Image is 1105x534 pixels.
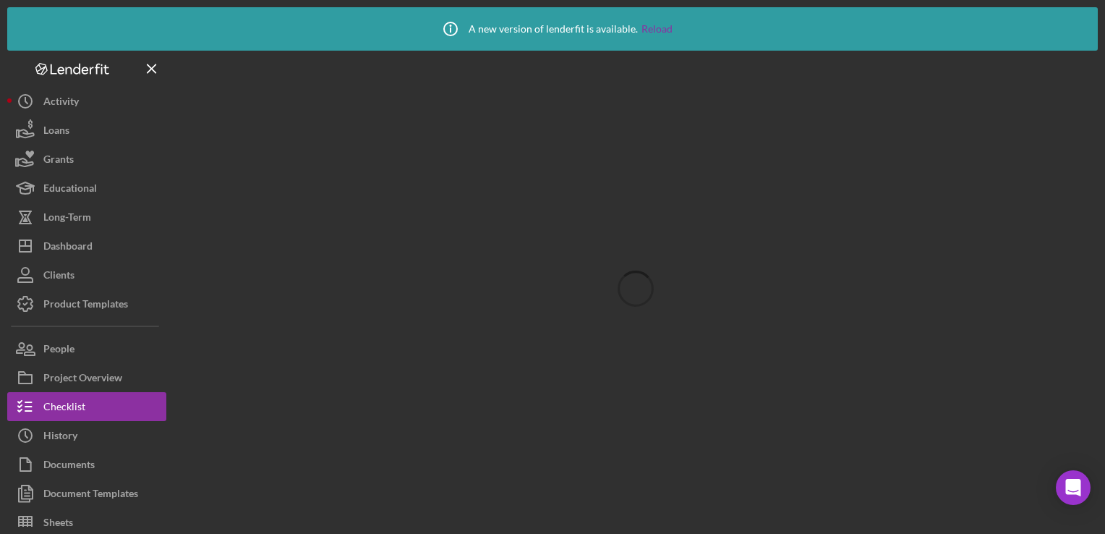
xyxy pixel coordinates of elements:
[43,145,74,177] div: Grants
[43,289,128,322] div: Product Templates
[1056,470,1091,505] div: Open Intercom Messenger
[43,203,91,235] div: Long-Term
[43,450,95,483] div: Documents
[43,116,69,148] div: Loans
[7,145,166,174] button: Grants
[7,392,166,421] button: Checklist
[7,87,166,116] button: Activity
[43,392,85,425] div: Checklist
[43,363,122,396] div: Project Overview
[43,232,93,264] div: Dashboard
[7,479,166,508] button: Document Templates
[7,174,166,203] button: Educational
[7,203,166,232] button: Long-Term
[7,450,166,479] button: Documents
[7,363,166,392] button: Project Overview
[7,421,166,450] button: History
[7,289,166,318] button: Product Templates
[43,260,74,293] div: Clients
[641,23,673,35] a: Reload
[43,87,79,119] div: Activity
[43,421,77,454] div: History
[7,232,166,260] button: Dashboard
[432,11,673,47] div: A new version of lenderfit is available.
[43,334,74,367] div: People
[43,479,138,512] div: Document Templates
[43,174,97,206] div: Educational
[7,260,166,289] button: Clients
[7,116,166,145] button: Loans
[7,334,166,363] button: People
